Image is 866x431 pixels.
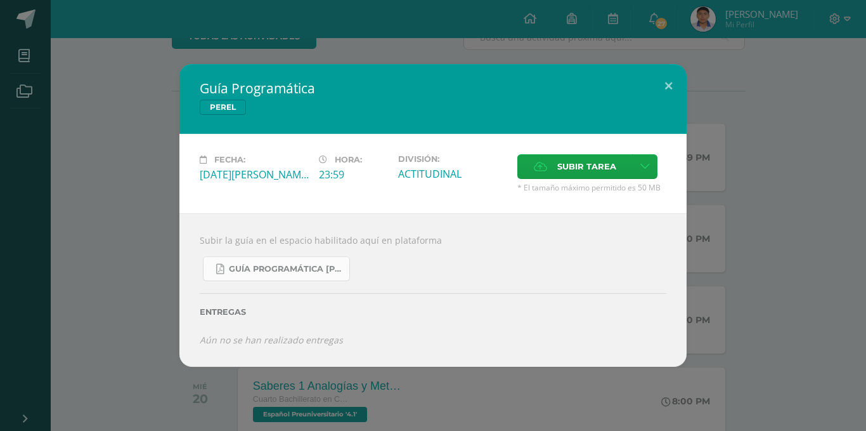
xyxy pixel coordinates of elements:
[203,256,350,281] a: Guía Programática [PERSON_NAME] 4to [PERSON_NAME] - Bloque 3 - Profe. [PERSON_NAME].pdf
[335,155,362,164] span: Hora:
[200,100,246,115] span: PEREL
[214,155,245,164] span: Fecha:
[319,168,388,182] div: 23:59
[229,264,343,274] span: Guía Programática [PERSON_NAME] 4to [PERSON_NAME] - Bloque 3 - Profe. [PERSON_NAME].pdf
[200,307,666,317] label: Entregas
[179,213,687,366] div: Subir la guía en el espacio habilitado aquí en plataforma
[650,64,687,107] button: Close (Esc)
[517,182,666,193] span: * El tamaño máximo permitido es 50 MB
[398,167,507,181] div: ACTITUDINAL
[200,334,343,346] i: Aún no se han realizado entregas
[200,79,666,97] h2: Guía Programática
[398,154,507,164] label: División:
[557,155,616,178] span: Subir tarea
[200,168,309,182] div: [DATE][PERSON_NAME]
